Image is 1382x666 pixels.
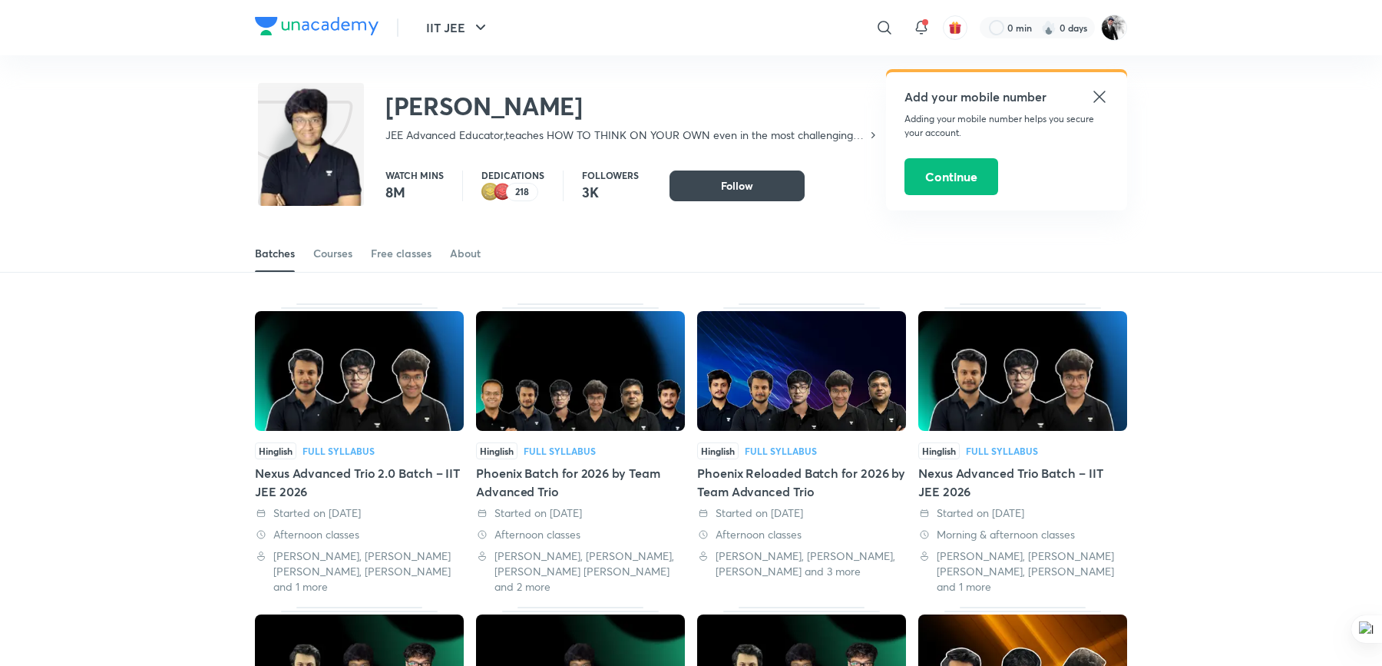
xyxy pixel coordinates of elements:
[385,91,879,121] h2: [PERSON_NAME]
[721,178,753,194] span: Follow
[918,311,1127,431] img: Thumbnail
[918,442,960,459] span: Hinglish
[476,442,517,459] span: Hinglish
[904,158,998,195] button: Continue
[697,464,906,501] div: Phoenix Reloaded Batch for 2026 by Team Advanced Trio
[255,548,464,595] div: Vishal Singh, Aditya Kumar Jha, Sandal Agarwal and 1 more
[476,505,685,521] div: Started on 8 Apr 2025
[515,187,529,197] p: 218
[918,303,1127,595] div: Nexus Advanced Trio Batch – IIT JEE 2026
[745,446,817,456] div: Full Syllabus
[450,235,481,272] a: About
[904,88,1109,106] h5: Add your mobile number
[313,235,352,272] a: Courses
[385,128,867,143] p: JEE Advanced Educator,teaches HOW TO THINK ON YOUR OWN even in the most challenging adv problems ...
[255,311,464,431] img: Thumbnail
[697,548,906,579] div: Vaibhav Singh, Vishal Singh, Chaitanya Rastogi and 3 more
[1041,20,1056,35] img: streak
[582,183,639,201] p: 3K
[918,505,1127,521] div: Started on 7 Apr 2025
[943,15,967,40] button: avatar
[582,171,639,180] p: Followers
[417,12,499,43] button: IIT JEE
[255,442,296,459] span: Hinglish
[476,548,685,595] div: Vaibhav Singh, Vishal Singh, Aditya Kumar Jha and 2 more
[476,464,685,501] div: Phoenix Batch for 2026 by Team Advanced Trio
[385,171,444,180] p: Watch mins
[697,442,739,459] span: Hinglish
[697,505,906,521] div: Started on 8 Apr 2025
[476,303,685,595] div: Phoenix Batch for 2026 by Team Advanced Trio
[1101,15,1127,41] img: Nagesh M
[255,505,464,521] div: Started on 15 May 2025
[918,464,1127,501] div: Nexus Advanced Trio Batch – IIT JEE 2026
[697,303,906,595] div: Phoenix Reloaded Batch for 2026 by Team Advanced Trio
[476,311,685,431] img: Thumbnail
[371,235,431,272] a: Free classes
[255,464,464,501] div: Nexus Advanced Trio 2.0 Batch – IIT JEE 2026
[697,527,906,542] div: Afternoon classes
[385,183,444,201] p: 8M
[481,183,500,201] img: educator badge2
[524,446,596,456] div: Full Syllabus
[481,171,544,180] p: Dedications
[494,183,512,201] img: educator badge1
[476,527,685,542] div: Afternoon classes
[313,246,352,261] div: Courses
[255,246,295,261] div: Batches
[966,446,1038,456] div: Full Syllabus
[303,446,375,456] div: Full Syllabus
[670,171,805,201] button: Follow
[258,86,364,225] img: class
[948,21,962,35] img: avatar
[255,17,379,35] img: Company Logo
[904,112,1109,140] p: Adding your mobile number helps you secure your account.
[697,311,906,431] img: Thumbnail
[255,527,464,542] div: Afternoon classes
[371,246,431,261] div: Free classes
[918,548,1127,595] div: Vishal Singh, Aditya Kumar Jha, Sandal Agarwal and 1 more
[918,527,1127,542] div: Morning & afternoon classes
[255,17,379,39] a: Company Logo
[450,246,481,261] div: About
[255,235,295,272] a: Batches
[255,303,464,595] div: Nexus Advanced Trio 2.0 Batch – IIT JEE 2026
